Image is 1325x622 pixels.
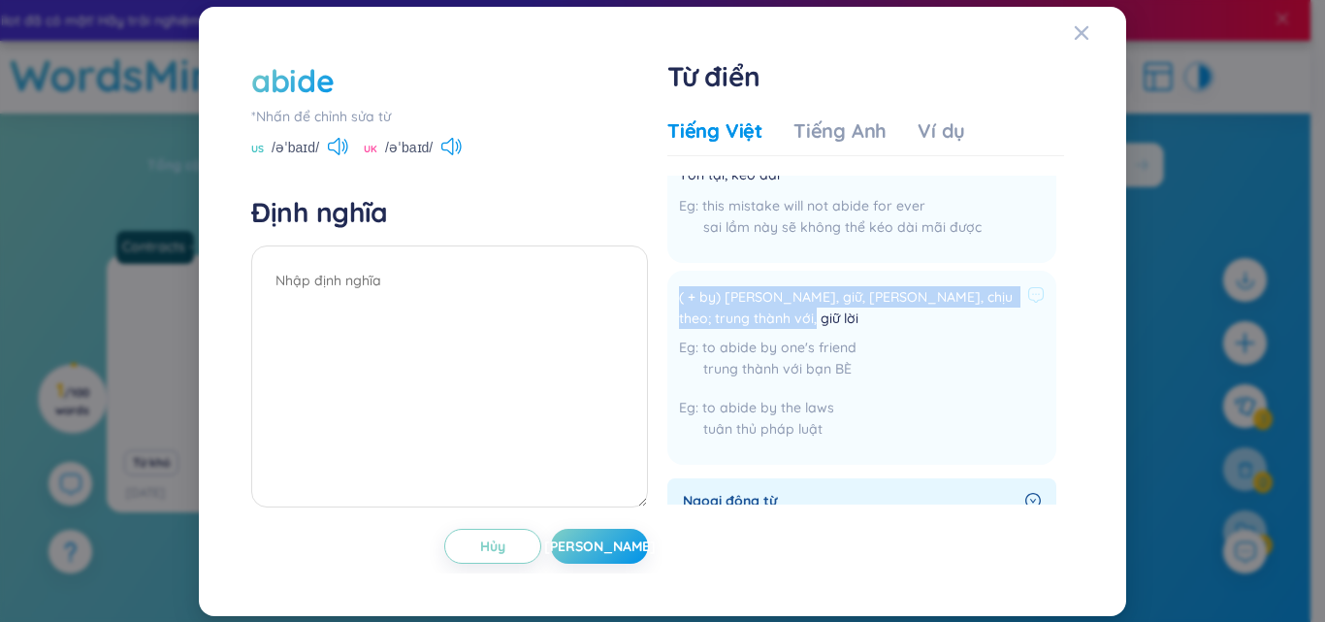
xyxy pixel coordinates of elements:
span: Hủy [480,537,505,556]
span: UK [364,142,377,157]
span: ( + by) [PERSON_NAME], giữ, [PERSON_NAME], chịu theo; trung thành với, giữ lời [679,286,1019,329]
span: right-circle [1025,493,1041,508]
span: US [251,142,264,157]
span: /əˈbaɪd/ [385,137,433,158]
div: abide [251,59,334,102]
span: Ngoại động từ [683,490,1018,511]
span: to abide by the laws [702,399,834,416]
div: sai lầm này sẽ không thể kéo dài mãi được [679,216,982,238]
div: *Nhấn để chỉnh sửa từ [251,106,648,127]
button: Close [1074,7,1126,59]
h1: Từ điển [667,59,1064,94]
span: this mistake will not abide for ever [702,197,925,214]
span: to abide by one's friend [702,339,856,356]
div: Ví dụ [918,117,965,145]
span: [PERSON_NAME] [544,537,656,556]
div: Tiếng Anh [793,117,887,145]
span: Tồn tại; kéo dài [679,164,780,187]
div: tuân thủ pháp luật [679,418,1045,440]
div: trung thành với bạn BÈ [679,358,1045,379]
h4: Định nghĩa [251,195,648,230]
div: Tiếng Việt [667,117,762,145]
span: /əˈbaɪd/ [272,137,319,158]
